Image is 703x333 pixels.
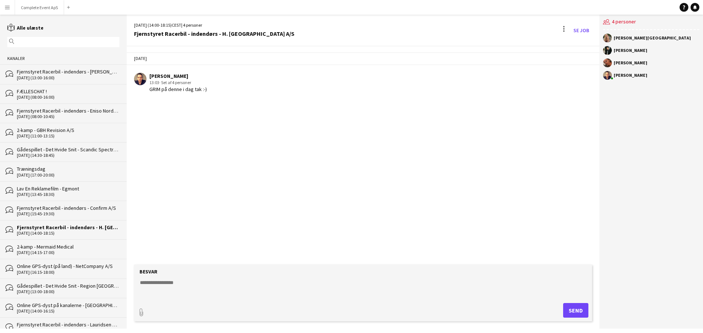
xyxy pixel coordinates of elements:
[17,133,119,139] div: [DATE] (11:00-13:15)
[7,24,44,31] a: Alle ulæste
[614,36,691,40] div: [PERSON_NAME][GEOGRAPHIC_DATA]
[563,303,588,318] button: Send
[127,52,599,65] div: [DATE]
[17,166,119,172] div: Træningsdag
[614,73,647,77] div: [PERSON_NAME]
[17,289,119,294] div: [DATE] (13:00-18:00)
[17,153,119,158] div: [DATE] (14:30-18:45)
[17,231,119,236] div: [DATE] (14:00-18:15)
[17,224,119,231] div: Fjernstyret Racerbil - indendørs - H. [GEOGRAPHIC_DATA] A/S
[140,268,157,275] label: Besvar
[17,185,119,192] div: Lav En Reklamefilm - Egmont
[17,211,119,216] div: [DATE] (15:45-19:30)
[17,192,119,197] div: [DATE] (13:45-18:30)
[570,24,592,36] a: Se Job
[17,127,119,133] div: 2-kamp - GBH Revision A/S
[17,302,119,309] div: Online GPS-dyst på kanalerne - [GEOGRAPHIC_DATA]
[17,283,119,289] div: Gådespillet - Det Hvide Snit - Region [GEOGRAPHIC_DATA] - CIMT - Digital Regulering
[134,22,294,29] div: [DATE] (14:00-18:15) | 4 personer
[614,61,647,65] div: [PERSON_NAME]
[614,48,647,53] div: [PERSON_NAME]
[17,270,119,275] div: [DATE] (16:15-18:00)
[17,88,119,95] div: FÆLLESCHAT !
[17,95,119,100] div: [DATE] (08:00-16:00)
[17,173,119,178] div: [DATE] (17:00-20:00)
[134,30,294,37] div: Fjernstyret Racerbil - indendørs - H. [GEOGRAPHIC_DATA] A/S
[149,86,207,92] div: GRIM på denne i dag tak :-)
[172,22,181,28] span: CEST
[17,328,119,333] div: [DATE] (17:00-19:15)
[17,263,119,269] div: Online GPS-dyst (på land) - NetCompany A/S
[17,107,119,114] div: Fjernstyret Racerbil - indendørs - Eniso Nordic ApS
[17,75,119,80] div: [DATE] (13:00-16:00)
[17,243,119,250] div: 2-kamp - Mermaid Medical
[15,0,64,15] button: Complete Event ApS
[17,250,119,255] div: [DATE] (14:15-17:00)
[17,114,119,119] div: [DATE] (08:00-10:45)
[159,80,191,85] span: · Set af 4 personer
[17,68,119,75] div: Fjernstyret Racerbil - indendørs - [PERSON_NAME]
[17,146,119,153] div: Gådespillet - Det Hvide Snit - Scandic Spectrum
[17,321,119,328] div: Fjernstyret Racerbil - indendørs - Lauridsen Handel & Import
[149,73,207,79] div: [PERSON_NAME]
[149,79,207,86] div: 13:03
[17,309,119,314] div: [DATE] (14:00-16:15)
[17,205,119,211] div: Fjernstyret Racerbil - indendørs - Confirm A/S
[603,15,699,30] div: 4 personer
